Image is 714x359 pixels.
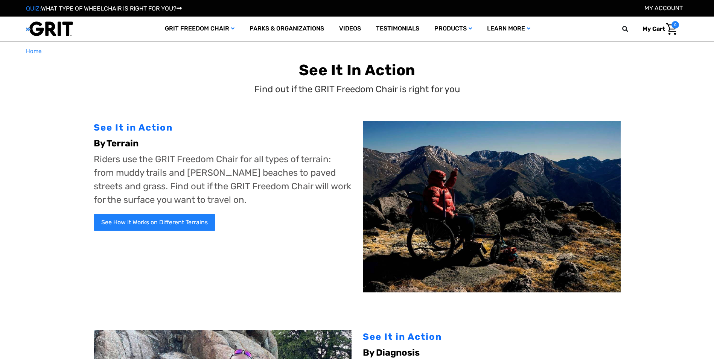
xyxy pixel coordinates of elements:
nav: Breadcrumb [26,47,688,56]
a: Videos [332,17,368,41]
span: Home [26,48,41,55]
a: Products [427,17,480,41]
div: See It in Action [363,330,621,344]
span: 0 [671,21,679,29]
b: See It In Action [299,61,415,79]
img: Melissa on rocky terrain using GRIT Freedom Chair hiking [363,121,621,293]
a: Learn More [480,17,538,41]
div: See It in Action [94,121,352,134]
a: See How It Works on Different Terrains [94,214,215,231]
span: QUIZ: [26,5,41,12]
a: Testimonials [368,17,427,41]
b: By Diagnosis [363,347,420,358]
img: Cart [666,23,677,35]
a: Parks & Organizations [242,17,332,41]
a: Account [644,5,683,12]
a: QUIZ:WHAT TYPE OF WHEELCHAIR IS RIGHT FOR YOU? [26,5,182,12]
a: Cart with 0 items [637,21,679,37]
p: Riders use the GRIT Freedom Chair for all types of terrain: from muddy trails and [PERSON_NAME] b... [94,152,352,207]
input: Search [626,21,637,37]
p: Find out if the GRIT Freedom Chair is right for you [254,82,460,96]
a: Home [26,47,41,56]
b: By Terrain [94,138,139,149]
a: GRIT Freedom Chair [157,17,242,41]
img: GRIT All-Terrain Wheelchair and Mobility Equipment [26,21,73,37]
span: My Cart [642,25,665,32]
